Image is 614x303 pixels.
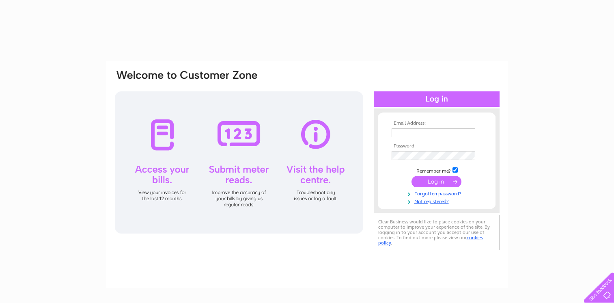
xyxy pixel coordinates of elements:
[392,197,484,205] a: Not registered?
[390,143,484,149] th: Password:
[392,189,484,197] a: Forgotten password?
[411,176,461,187] input: Submit
[374,215,500,250] div: Clear Business would like to place cookies on your computer to improve your experience of the sit...
[390,121,484,126] th: Email Address:
[390,166,484,174] td: Remember me?
[378,235,483,246] a: cookies policy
